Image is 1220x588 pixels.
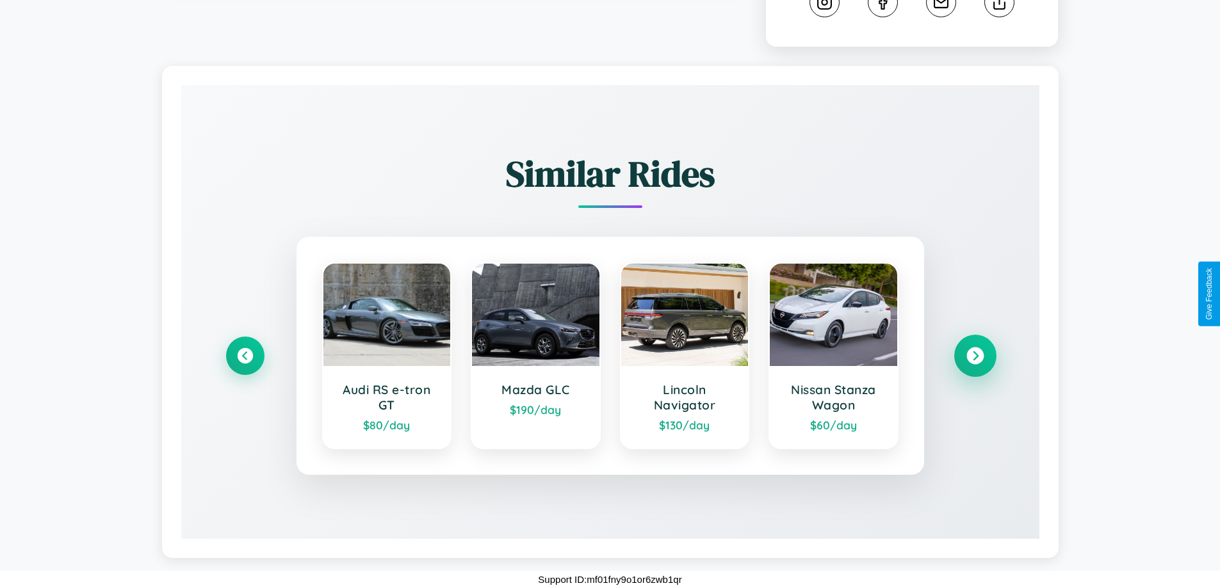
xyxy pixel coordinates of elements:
p: Support ID: mf01fny9o1or6zwb1qr [538,571,681,588]
div: $ 80 /day [336,418,438,432]
a: Lincoln Navigator$130/day [620,262,750,449]
a: Audi RS e-tron GT$80/day [322,262,452,449]
div: Give Feedback [1205,268,1214,320]
div: $ 130 /day [634,418,736,432]
a: Mazda GLC$190/day [471,262,601,449]
div: $ 190 /day [485,402,587,417]
h2: Similar Rides [226,149,995,198]
h3: Audi RS e-tron GT [336,382,438,413]
div: $ 60 /day [783,418,884,432]
h3: Lincoln Navigator [634,382,736,413]
h3: Nissan Stanza Wagon [783,382,884,413]
h3: Mazda GLC [485,382,587,397]
a: Nissan Stanza Wagon$60/day [769,262,899,449]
